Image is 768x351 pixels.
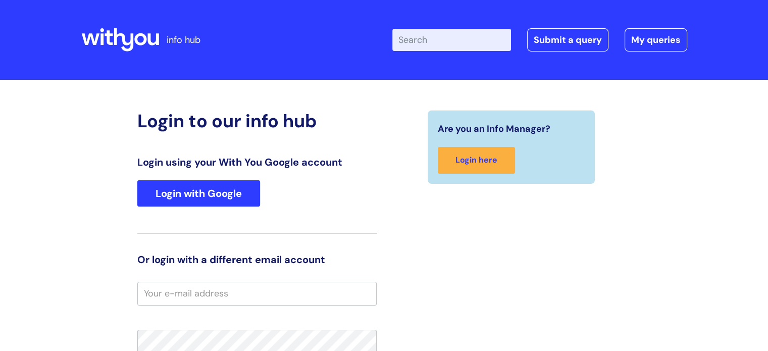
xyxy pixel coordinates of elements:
[438,147,515,174] a: Login here
[137,180,260,207] a: Login with Google
[167,32,200,48] p: info hub
[137,254,377,266] h3: Or login with a different email account
[625,28,687,52] a: My queries
[137,156,377,168] h3: Login using your With You Google account
[137,282,377,305] input: Your e-mail address
[392,29,511,51] input: Search
[438,121,550,137] span: Are you an Info Manager?
[137,110,377,132] h2: Login to our info hub
[527,28,608,52] a: Submit a query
